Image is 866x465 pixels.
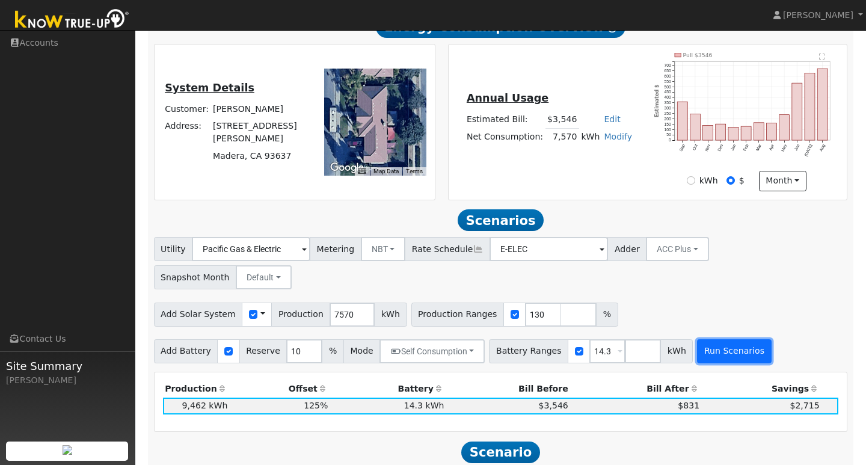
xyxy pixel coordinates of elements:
[664,128,671,132] text: 100
[759,171,806,191] button: month
[6,358,129,374] span: Site Summary
[755,143,763,152] text: Mar
[716,124,726,140] rect: onclick=""
[489,339,568,363] span: Battery Ranges
[604,132,632,141] a: Modify
[664,63,671,67] text: 700
[664,122,671,126] text: 150
[330,398,446,414] td: 14.3 kWh
[772,384,809,393] span: Savings
[664,74,671,78] text: 600
[211,118,312,147] td: [STREET_ADDRESS][PERSON_NAME]
[692,144,698,152] text: Oct
[666,133,671,137] text: 50
[690,114,700,141] rect: onclick=""
[9,7,135,34] img: Know True-Up
[230,381,330,398] th: Offset
[739,174,745,187] label: $
[819,53,825,60] text: 
[461,442,540,463] span: Scenario
[211,101,312,118] td: [PERSON_NAME]
[669,138,671,142] text: 0
[660,339,693,363] span: kWh
[819,144,826,153] text: Aug
[358,167,366,176] button: Keyboard shortcuts
[792,83,802,140] rect: onclick=""
[817,69,828,140] rect: onclick=""
[779,115,790,140] rect: onclick=""
[163,398,230,414] td: 9,462 kWh
[803,144,813,158] text: [DATE]
[683,52,713,58] text: Pull $3546
[664,95,671,99] text: 400
[664,69,671,73] text: 650
[165,82,254,94] u: System Details
[163,118,211,147] td: Address:
[794,144,800,152] text: Jun
[154,339,218,363] span: Add Battery
[699,174,718,187] label: kWh
[539,401,568,410] span: $3,546
[271,303,330,327] span: Production
[728,128,739,141] rect: onclick=""
[163,381,230,398] th: Production
[790,401,819,410] span: $2,715
[63,445,72,455] img: retrieve
[490,237,608,261] input: Select a Rate Schedule
[664,111,671,115] text: 250
[458,209,544,231] span: Scenarios
[163,101,211,118] td: Customer:
[768,143,775,152] text: Apr
[607,237,646,261] span: Adder
[154,265,237,289] span: Snapshot Month
[664,106,671,110] text: 300
[805,73,815,141] rect: onclick=""
[697,339,771,363] button: Run Scenarios
[717,143,724,152] text: Dec
[322,339,343,363] span: %
[464,111,545,129] td: Estimated Bill:
[327,160,367,176] a: Open this area in Google Maps (opens a new window)
[742,144,749,152] text: Feb
[6,374,129,387] div: [PERSON_NAME]
[411,303,504,327] span: Production Ranges
[327,160,367,176] img: Google
[677,102,687,140] rect: onclick=""
[664,85,671,89] text: 500
[406,168,423,174] a: Terms (opens in new tab)
[730,144,737,152] text: Jan
[781,143,788,153] text: May
[664,100,671,105] text: 350
[703,126,713,141] rect: onclick=""
[579,128,602,146] td: kWh
[767,123,777,140] rect: onclick=""
[361,237,406,261] button: NBT
[464,128,545,146] td: Net Consumption:
[664,90,671,94] text: 450
[664,117,671,121] text: 200
[467,92,548,104] u: Annual Usage
[596,303,618,327] span: %
[310,237,361,261] span: Metering
[211,147,312,164] td: Madera, CA 93637
[374,303,407,327] span: kWh
[545,111,579,129] td: $3,546
[654,84,660,117] text: Estimated $
[446,381,570,398] th: Bill Before
[687,176,695,185] input: kWh
[236,265,292,289] button: Default
[154,303,243,327] span: Add Solar System
[192,237,310,261] input: Select a Utility
[405,237,490,261] span: Rate Schedule
[741,126,751,140] rect: onclick=""
[704,143,711,152] text: Nov
[646,237,709,261] button: ACC Plus
[304,401,328,410] span: 125%
[678,144,686,153] text: Sep
[604,114,620,124] a: Edit
[570,381,701,398] th: Bill After
[545,128,579,146] td: 7,570
[678,401,699,410] span: $831
[343,339,380,363] span: Mode
[154,237,193,261] span: Utility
